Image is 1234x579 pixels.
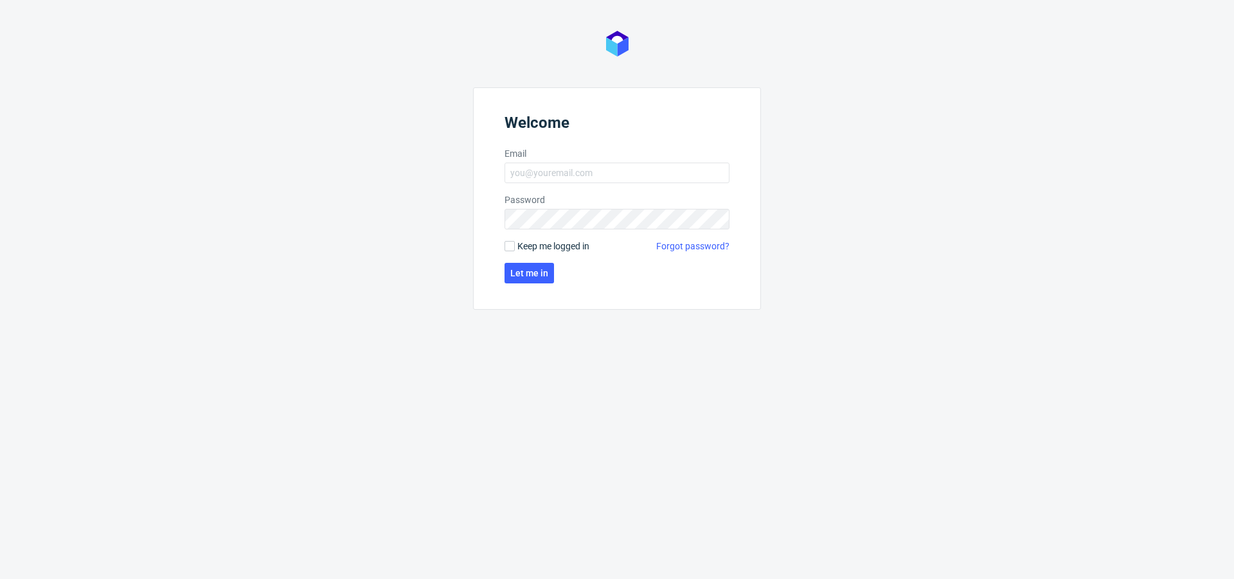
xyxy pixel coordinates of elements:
label: Email [505,147,729,160]
input: you@youremail.com [505,163,729,183]
header: Welcome [505,114,729,137]
a: Forgot password? [656,240,729,253]
button: Let me in [505,263,554,283]
label: Password [505,193,729,206]
span: Let me in [510,269,548,278]
span: Keep me logged in [517,240,589,253]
